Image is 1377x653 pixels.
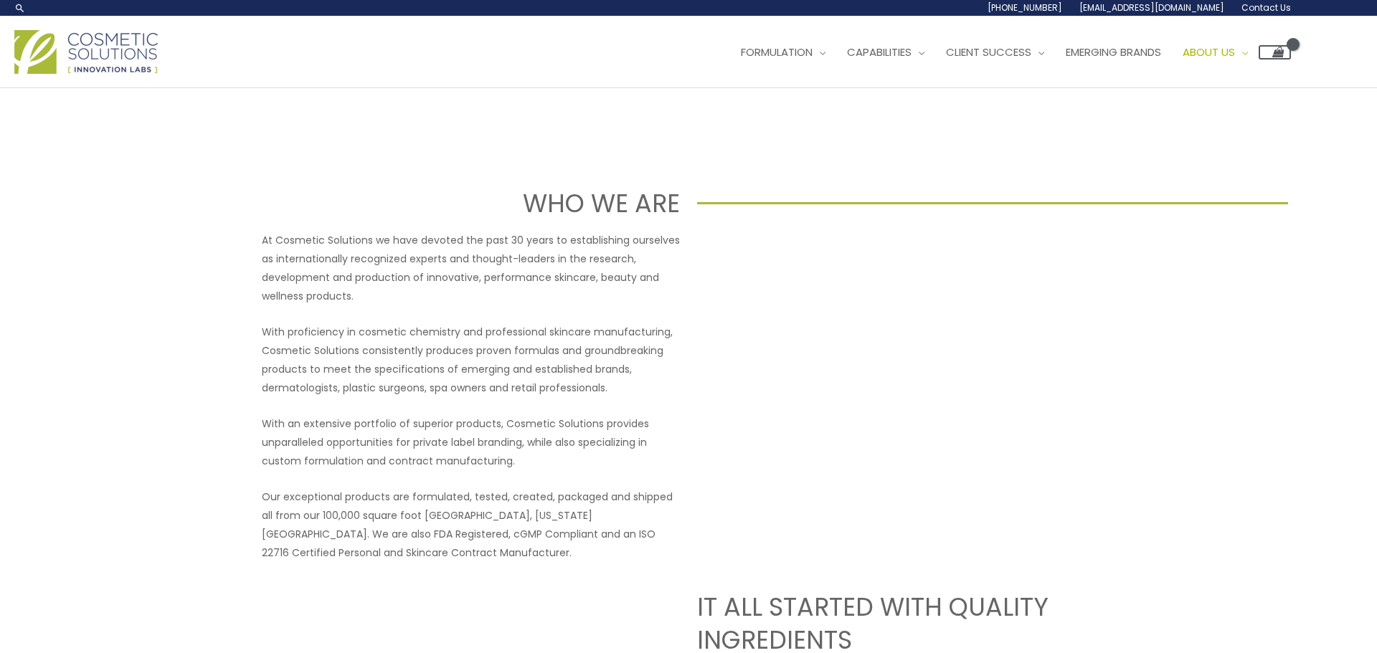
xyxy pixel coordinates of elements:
[1079,1,1224,14] span: [EMAIL_ADDRESS][DOMAIN_NAME]
[836,31,935,74] a: Capabilities
[1241,1,1291,14] span: Contact Us
[262,487,680,562] p: Our exceptional products are formulated, tested, created, packaged and shipped all from our 100,0...
[262,414,680,470] p: With an extensive portfolio of superior products, Cosmetic Solutions provides unparalleled opport...
[697,231,1115,466] iframe: Get to know Cosmetic Solutions Private Label Skin Care
[946,44,1031,59] span: Client Success
[730,31,836,74] a: Formulation
[1055,31,1172,74] a: Emerging Brands
[90,186,681,221] h1: WHO WE ARE
[14,2,26,14] a: Search icon link
[14,30,158,74] img: Cosmetic Solutions Logo
[1259,45,1291,59] a: View Shopping Cart, empty
[262,323,680,397] p: With proficiency in cosmetic chemistry and professional skincare manufacturing, Cosmetic Solution...
[741,44,813,59] span: Formulation
[1183,44,1235,59] span: About Us
[1172,31,1259,74] a: About Us
[1066,44,1161,59] span: Emerging Brands
[847,44,912,59] span: Capabilities
[988,1,1062,14] span: [PHONE_NUMBER]
[262,231,680,305] p: At Cosmetic Solutions we have devoted the past 30 years to establishing ourselves as internationa...
[719,31,1291,74] nav: Site Navigation
[935,31,1055,74] a: Client Success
